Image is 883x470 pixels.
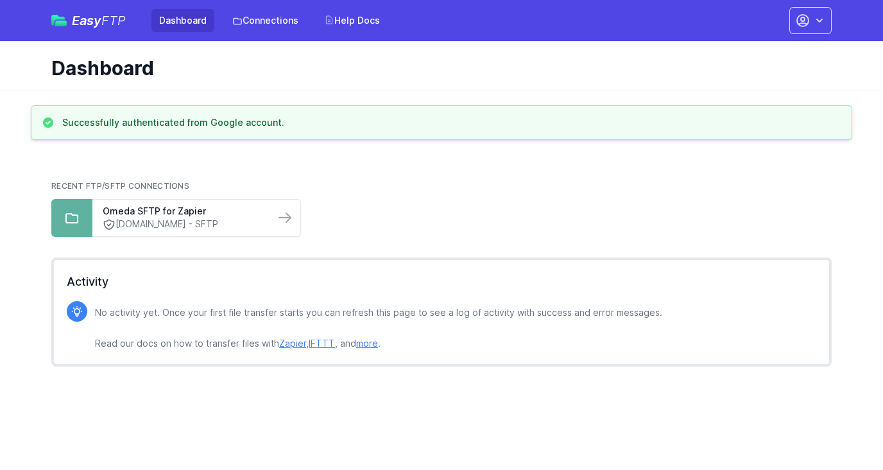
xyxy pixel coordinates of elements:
a: Connections [225,9,306,32]
a: IFTTT [309,338,335,349]
h1: Dashboard [51,57,821,80]
img: easyftp_logo.png [51,15,67,26]
p: No activity yet. Once your first file transfer starts you can refresh this page to see a log of a... [95,305,662,351]
span: FTP [101,13,126,28]
h2: Activity [67,273,816,291]
a: EasyFTP [51,14,126,27]
a: [DOMAIN_NAME] - SFTP [103,218,264,231]
a: Dashboard [151,9,214,32]
a: more [356,338,378,349]
a: Help Docs [316,9,388,32]
a: Omeda SFTP for Zapier [103,205,264,218]
span: Easy [72,14,126,27]
a: Zapier [279,338,306,349]
h3: Successfully authenticated from Google account. [62,116,284,129]
h2: Recent FTP/SFTP Connections [51,181,832,191]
